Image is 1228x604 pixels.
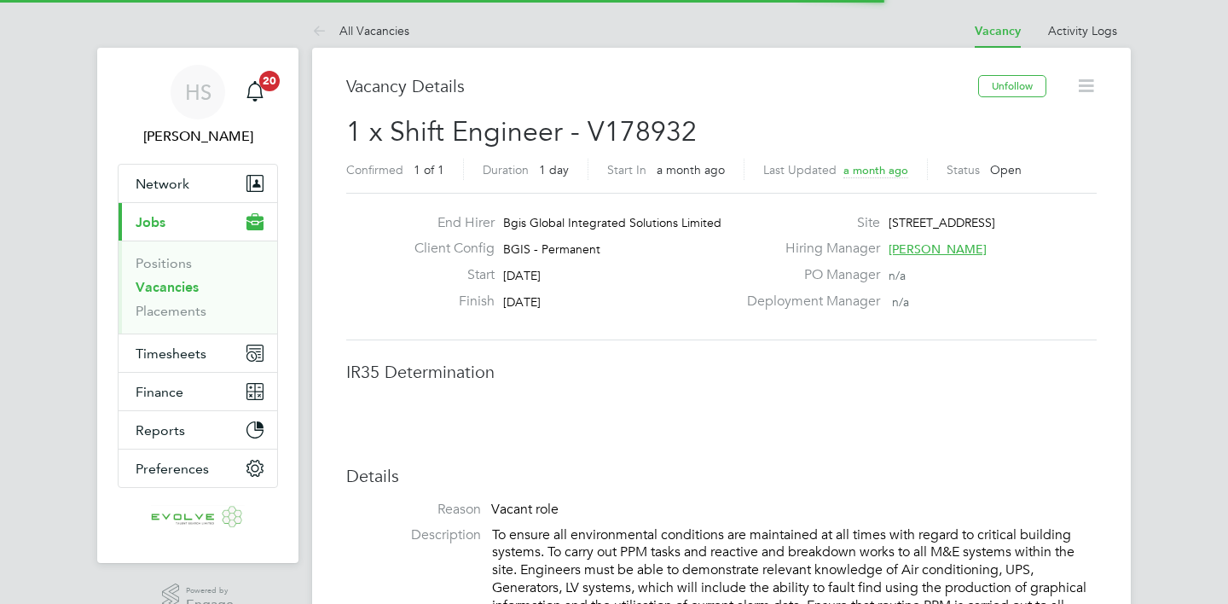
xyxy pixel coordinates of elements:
span: 20 [259,71,280,91]
h3: IR35 Determination [346,361,1097,383]
a: Activity Logs [1048,23,1117,38]
label: Start [401,266,495,284]
a: 20 [238,65,272,119]
span: Jobs [136,214,165,230]
span: 1 of 1 [414,162,444,177]
span: [STREET_ADDRESS] [889,215,995,230]
span: Open [990,162,1022,177]
span: n/a [889,268,906,283]
span: [DATE] [503,268,541,283]
label: Start In [607,162,646,177]
a: Vacancy [975,24,1021,38]
span: HS [185,81,211,103]
label: Deployment Manager [737,293,880,311]
span: Harri Smith [118,126,278,147]
a: Vacancies [136,279,199,295]
label: Reason [346,501,481,519]
button: Preferences [119,450,277,487]
span: Timesheets [136,346,206,362]
a: Positions [136,255,192,271]
span: Powered by [186,584,234,598]
button: Timesheets [119,334,277,372]
span: [PERSON_NAME] [889,241,987,257]
button: Reports [119,411,277,449]
button: Unfollow [978,75,1046,97]
span: Network [136,176,189,192]
nav: Main navigation [97,48,298,563]
a: Placements [136,303,206,319]
span: BGIS - Permanent [503,241,600,257]
a: Go to home page [118,505,278,532]
span: n/a [892,294,909,310]
label: Hiring Manager [737,240,880,258]
label: Confirmed [346,162,403,177]
label: Duration [483,162,529,177]
div: Jobs [119,241,277,334]
span: a month ago [843,163,908,177]
a: All Vacancies [312,23,409,38]
label: PO Manager [737,266,880,284]
span: Finance [136,384,183,400]
span: Bgis Global Integrated Solutions Limited [503,215,721,230]
label: End Hirer [401,214,495,232]
label: Finish [401,293,495,311]
h3: Details [346,465,1097,487]
span: [DATE] [503,294,541,310]
label: Site [737,214,880,232]
span: a month ago [657,162,725,177]
button: Jobs [119,203,277,241]
span: Preferences [136,461,209,477]
label: Client Config [401,240,495,258]
h3: Vacancy Details [346,75,978,97]
button: Network [119,165,277,202]
button: Finance [119,373,277,410]
span: 1 x Shift Engineer - V178932 [346,115,697,148]
label: Last Updated [763,162,837,177]
label: Description [346,526,481,544]
span: Vacant role [491,501,559,518]
a: HS[PERSON_NAME] [118,65,278,147]
span: 1 day [539,162,569,177]
img: evolve-talent-logo-retina.png [151,505,245,532]
label: Status [947,162,980,177]
span: Reports [136,422,185,438]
